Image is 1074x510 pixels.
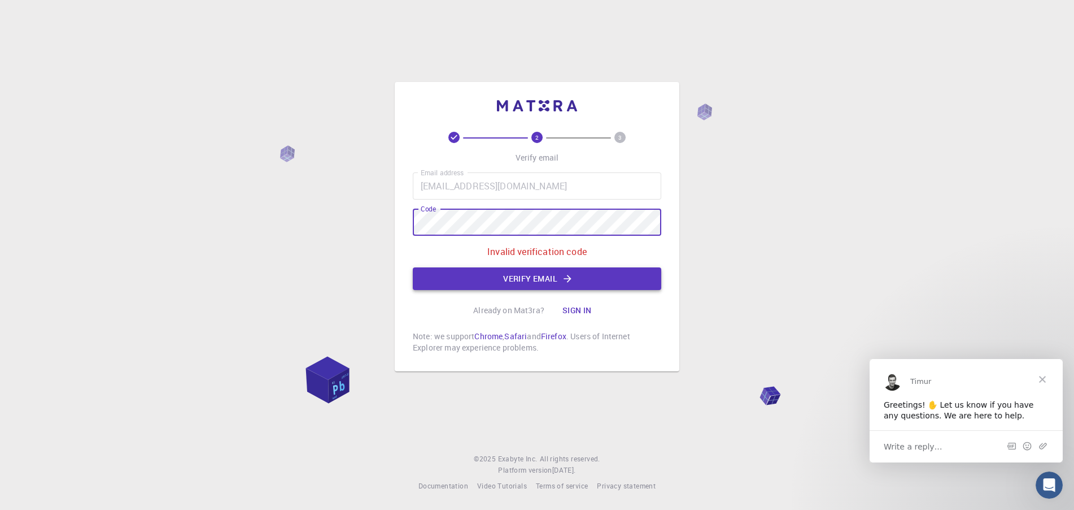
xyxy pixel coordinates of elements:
[552,465,576,476] a: [DATE].
[498,453,538,465] a: Exabyte Inc.
[421,168,464,178] label: Email address
[473,305,544,316] p: Already on Mat3ra?
[474,453,497,465] span: © 2025
[535,133,539,141] text: 2
[541,331,566,342] a: Firefox
[552,465,576,474] span: [DATE] .
[553,299,601,322] button: Sign in
[1036,472,1063,499] iframe: Intercom live chat
[498,465,552,476] span: Platform version
[477,481,527,492] a: Video Tutorials
[516,152,559,163] p: Verify email
[870,359,1063,463] iframe: Intercom live chat message
[618,133,622,141] text: 3
[487,245,587,258] p: Invalid verification code
[474,331,503,342] a: Chrome
[413,267,661,290] button: Verify email
[597,481,656,490] span: Privacy statement
[418,481,468,492] a: Documentation
[536,481,588,490] span: Terms of service
[418,481,468,490] span: Documentation
[421,204,436,214] label: Code
[413,331,661,353] p: Note: we support , and . Users of Internet Explorer may experience problems.
[540,453,600,465] span: All rights reserved.
[536,481,588,492] a: Terms of service
[504,331,527,342] a: Safari
[477,481,527,490] span: Video Tutorials
[597,481,656,492] a: Privacy statement
[498,454,538,463] span: Exabyte Inc.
